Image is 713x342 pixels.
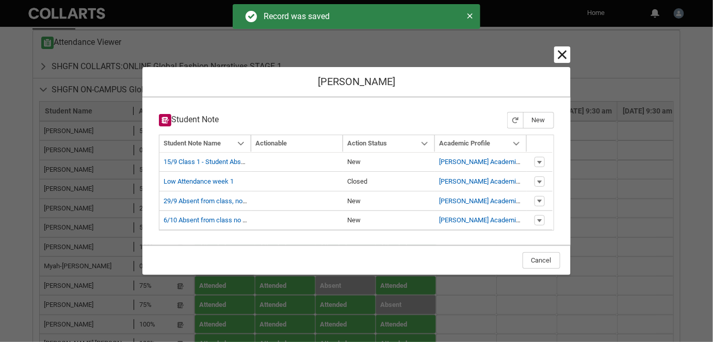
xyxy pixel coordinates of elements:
lightning-base-formatted-text: New [347,197,361,205]
button: Refresh [507,112,524,128]
lightning-base-formatted-text: New [347,216,361,224]
a: [PERSON_NAME] Academic Profile [439,216,540,224]
a: [PERSON_NAME] Academic Profile [439,158,540,166]
h1: [PERSON_NAME] [151,75,562,88]
lightning-base-formatted-text: Closed [347,177,367,185]
a: [PERSON_NAME] Academic Profile [439,177,540,185]
span: Record was saved [264,11,330,21]
a: Low Attendance week 1 [164,177,234,185]
h3: Student Note [159,114,219,126]
a: 15/9 Class 1 - Student Absent RM 16/09 [164,158,280,166]
a: 6/10 Absent from class no canvas access. RM 6/10 [164,216,315,224]
button: Cancel [523,252,560,269]
button: New [523,112,554,128]
a: 29/9 Absent from class, no canvas activity. RM 29/9 [164,197,315,205]
button: Cancel and close [556,48,569,61]
a: [PERSON_NAME] Academic Profile [439,197,540,205]
lightning-base-formatted-text: New [347,158,361,166]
